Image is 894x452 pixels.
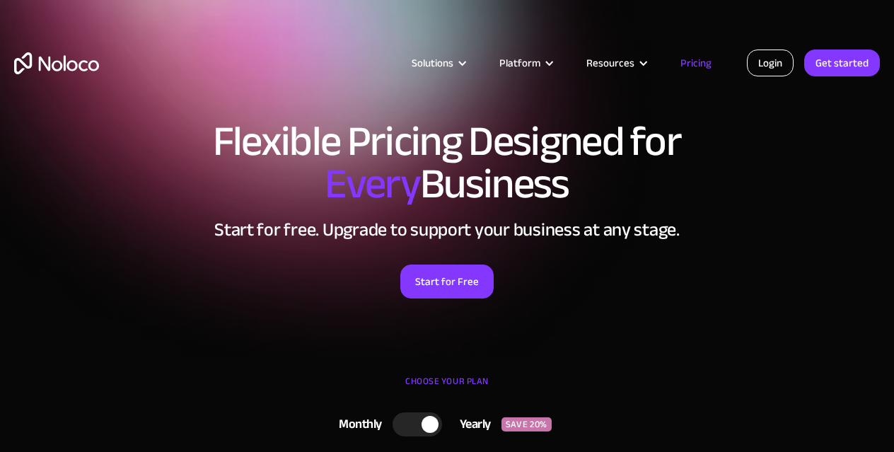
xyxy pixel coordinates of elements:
[325,144,420,224] span: Every
[321,414,393,435] div: Monthly
[14,371,880,406] div: CHOOSE YOUR PLAN
[394,54,482,72] div: Solutions
[804,50,880,76] a: Get started
[14,120,880,205] h1: Flexible Pricing Designed for Business
[14,219,880,241] h2: Start for free. Upgrade to support your business at any stage.
[663,54,729,72] a: Pricing
[586,54,634,72] div: Resources
[499,54,540,72] div: Platform
[442,414,501,435] div: Yearly
[412,54,453,72] div: Solutions
[482,54,569,72] div: Platform
[569,54,663,72] div: Resources
[747,50,794,76] a: Login
[400,265,494,299] a: Start for Free
[501,417,552,431] div: SAVE 20%
[14,52,99,74] a: home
